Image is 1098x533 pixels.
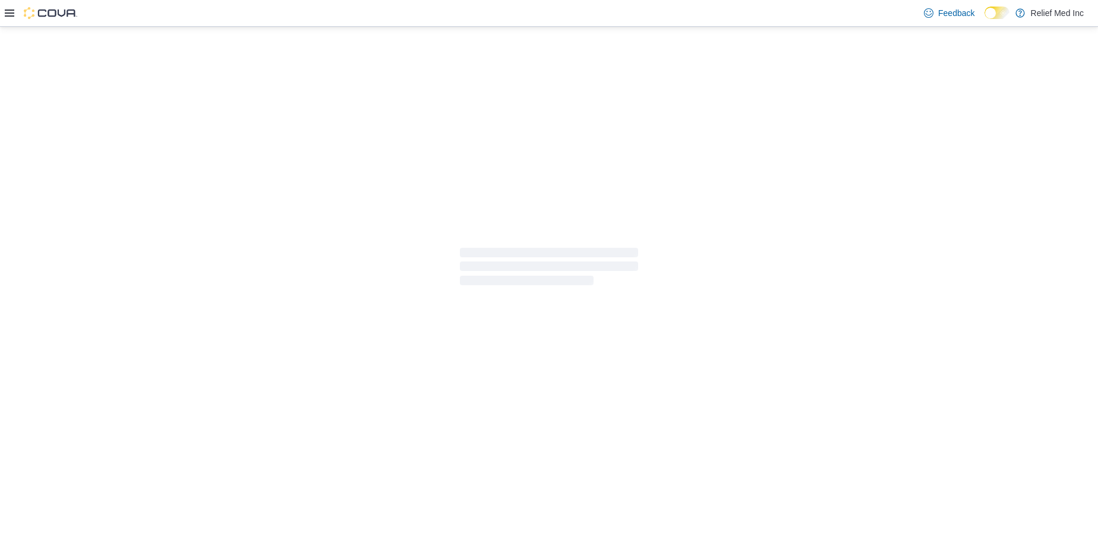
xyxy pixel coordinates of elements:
[938,7,974,19] span: Feedback
[985,7,1009,19] input: Dark Mode
[24,7,77,19] img: Cova
[460,250,638,288] span: Loading
[919,1,979,25] a: Feedback
[1031,6,1084,20] p: Relief Med Inc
